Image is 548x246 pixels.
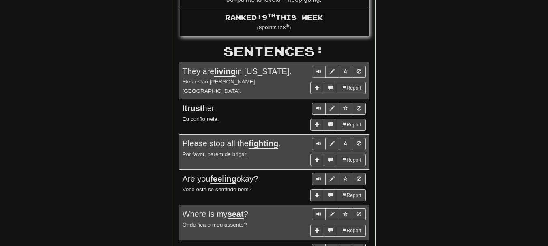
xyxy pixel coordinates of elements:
[352,173,366,185] button: Toggle ignore
[339,173,352,185] button: Toggle favorite
[183,116,219,122] small: Eu confio nela.
[339,103,352,115] button: Toggle favorite
[210,174,236,184] u: feeling
[183,151,248,157] small: Por favor, parem de brigar.
[310,119,324,131] button: Add sentence to collection
[312,173,366,185] div: Sentence controls
[310,154,324,166] button: Add sentence to collection
[325,138,339,150] button: Edit sentence
[183,186,252,193] small: Você está se sentindo bem?
[310,189,324,201] button: Add sentence to collection
[310,225,365,237] div: More sentence controls
[257,24,291,30] small: ( 8 points to 8 )
[312,173,326,185] button: Play sentence audio
[352,138,366,150] button: Toggle ignore
[312,208,366,220] div: Sentence controls
[310,189,365,201] div: More sentence controls
[337,189,365,201] button: Report
[312,138,326,150] button: Play sentence audio
[352,66,366,78] button: Toggle ignore
[339,138,352,150] button: Toggle favorite
[312,138,366,150] div: Sentence controls
[325,66,339,78] button: Edit sentence
[312,208,326,220] button: Play sentence audio
[183,79,255,94] small: Eles estão [PERSON_NAME] [GEOGRAPHIC_DATA].
[339,66,352,78] button: Toggle favorite
[183,210,248,219] span: Where is my ?
[228,210,244,219] u: seat
[183,174,258,184] span: Are you okay?
[214,67,235,77] u: living
[310,82,324,94] button: Add sentence to collection
[339,208,352,220] button: Toggle favorite
[352,208,366,220] button: Toggle ignore
[310,82,365,94] div: More sentence controls
[325,208,339,220] button: Edit sentence
[312,103,366,115] div: Sentence controls
[267,13,275,18] sup: th
[286,24,290,28] sup: th
[337,82,365,94] button: Report
[325,103,339,115] button: Edit sentence
[310,119,365,131] div: More sentence controls
[312,103,326,115] button: Play sentence audio
[183,222,247,228] small: Onde fica o meu assento?
[249,139,278,149] u: fighting
[179,45,369,58] h2: Sentences:
[312,66,366,78] div: Sentence controls
[337,225,365,237] button: Report
[183,67,292,77] span: They are in [US_STATE].
[225,13,323,21] span: Ranked: 9 this week
[337,154,365,166] button: Report
[183,104,216,113] span: I her.
[183,139,281,149] span: Please stop all the .
[337,119,365,131] button: Report
[325,173,339,185] button: Edit sentence
[310,225,324,237] button: Add sentence to collection
[185,104,202,113] u: trust
[352,103,366,115] button: Toggle ignore
[310,154,365,166] div: More sentence controls
[312,66,326,78] button: Play sentence audio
